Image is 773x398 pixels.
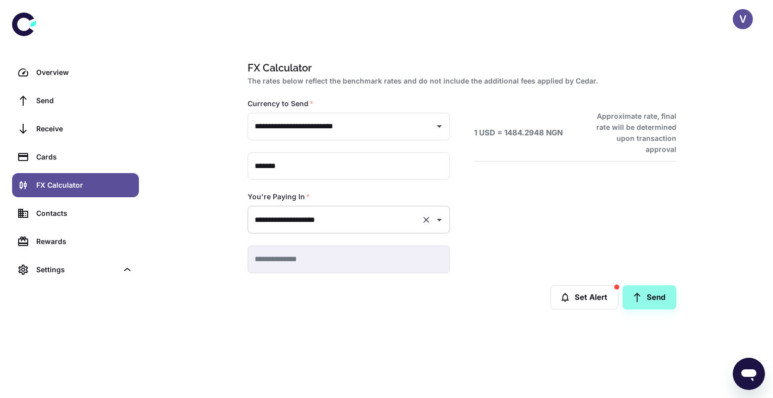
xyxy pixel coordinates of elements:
h1: FX Calculator [248,60,672,75]
a: Contacts [12,201,139,225]
div: Receive [36,123,133,134]
div: Cards [36,151,133,163]
h6: Approximate rate, final rate will be determined upon transaction approval [585,111,676,155]
div: Contacts [36,208,133,219]
a: Send [12,89,139,113]
div: Settings [36,264,118,275]
a: Receive [12,117,139,141]
a: Send [623,285,676,309]
div: Send [36,95,133,106]
a: Cards [12,145,139,169]
label: Currency to Send [248,99,314,109]
h6: 1 USD = 1484.2948 NGN [474,127,563,139]
div: Overview [36,67,133,78]
button: Set Alert [551,285,619,309]
a: Overview [12,60,139,85]
a: Rewards [12,229,139,254]
div: Rewards [36,236,133,247]
a: FX Calculator [12,173,139,197]
label: You're Paying In [248,192,310,202]
div: FX Calculator [36,180,133,191]
iframe: Button to launch messaging window [733,358,765,390]
button: Open [432,213,446,227]
button: Open [432,119,446,133]
div: Settings [12,258,139,282]
button: Clear [419,213,433,227]
button: V [733,9,753,29]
